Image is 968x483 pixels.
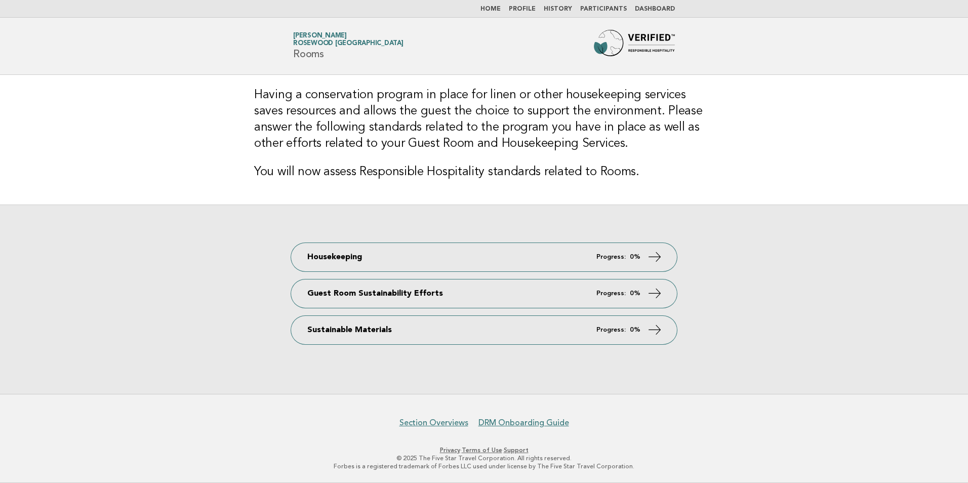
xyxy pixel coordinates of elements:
a: Terms of Use [462,447,502,454]
h1: Rooms [293,33,404,59]
strong: 0% [630,290,640,297]
a: Sustainable Materials Progress: 0% [291,316,677,344]
a: Support [504,447,529,454]
img: Forbes Travel Guide [594,30,675,62]
a: Home [480,6,501,12]
a: DRM Onboarding Guide [478,418,569,428]
a: Profile [509,6,536,12]
h3: Having a conservation program in place for linen or other housekeeping services saves resources a... [254,87,714,152]
em: Progress: [596,254,626,260]
a: Guest Room Sustainability Efforts Progress: 0% [291,279,677,308]
h3: You will now assess Responsible Hospitality standards related to Rooms. [254,164,714,180]
em: Progress: [596,327,626,333]
a: [PERSON_NAME]Rosewood [GEOGRAPHIC_DATA] [293,32,404,47]
span: Rosewood [GEOGRAPHIC_DATA] [293,41,404,47]
strong: 0% [630,327,640,333]
a: Privacy [440,447,460,454]
p: © 2025 The Five Star Travel Corporation. All rights reserved. [174,454,794,462]
a: History [544,6,572,12]
strong: 0% [630,254,640,260]
a: Participants [580,6,627,12]
a: Section Overviews [399,418,468,428]
p: · · [174,446,794,454]
p: Forbes is a registered trademark of Forbes LLC used under license by The Five Star Travel Corpora... [174,462,794,470]
a: Housekeeping Progress: 0% [291,243,677,271]
a: Dashboard [635,6,675,12]
em: Progress: [596,290,626,297]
